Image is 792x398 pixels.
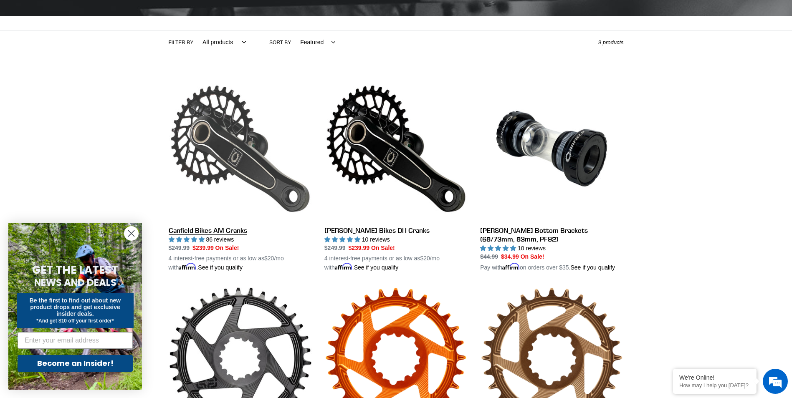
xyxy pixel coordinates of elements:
[32,262,118,277] span: GET THE LATEST
[169,39,194,46] label: Filter by
[679,382,750,388] p: How may I help you today?
[679,374,750,381] div: We're Online!
[30,297,121,317] span: Be the first to find out about new product drops and get exclusive insider deals.
[269,39,291,46] label: Sort by
[34,276,116,289] span: NEWS AND DEALS
[18,355,133,372] button: Become an Insider!
[36,318,114,324] span: *And get $10 off your first order*
[18,332,133,349] input: Enter your email address
[124,226,139,241] button: Close dialog
[598,39,624,45] span: 9 products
